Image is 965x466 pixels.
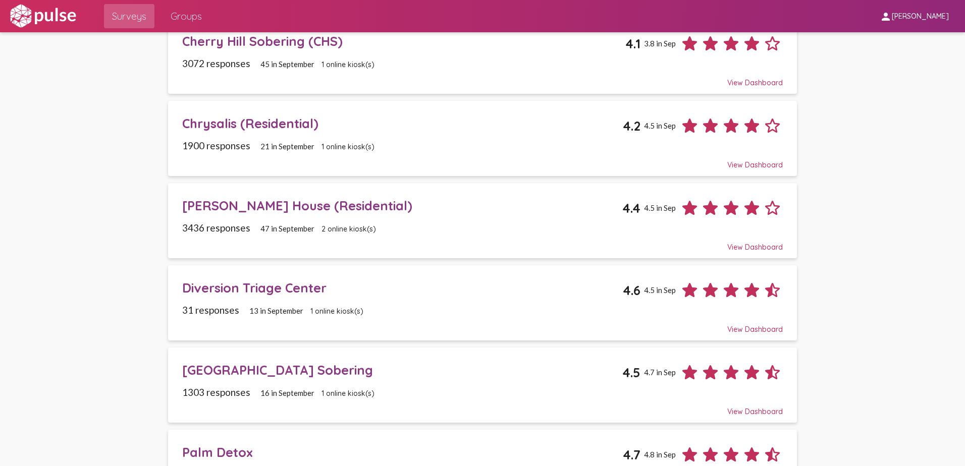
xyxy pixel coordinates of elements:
[168,101,796,176] a: Chrysalis (Residential)4.24.5 in Sep1900 responses21 in September1 online kiosk(s)View Dashboard
[104,4,154,28] a: Surveys
[623,447,640,462] span: 4.7
[182,362,623,378] div: [GEOGRAPHIC_DATA] Sobering
[644,368,676,377] span: 4.7 in Sep
[182,69,783,87] div: View Dashboard
[182,33,626,49] div: Cherry Hill Sobering (CHS)
[622,200,640,216] span: 4.4
[182,151,783,169] div: View Dashboard
[163,4,210,28] a: Groups
[182,444,623,460] div: Palm Detox
[260,388,314,397] span: 16 in September
[182,398,783,416] div: View Dashboard
[182,316,783,334] div: View Dashboard
[182,234,783,252] div: View Dashboard
[182,280,623,296] div: Diversion Triage Center
[182,140,250,151] span: 1900 responses
[625,36,640,51] span: 4.1
[321,224,376,234] span: 2 online kiosk(s)
[623,118,640,134] span: 4.2
[644,450,676,459] span: 4.8 in Sep
[644,39,676,48] span: 3.8 in Sep
[112,7,146,25] span: Surveys
[321,389,374,398] span: 1 online kiosk(s)
[168,265,796,340] a: Diversion Triage Center4.64.5 in Sep31 responses13 in September1 online kiosk(s)View Dashboard
[8,4,78,29] img: white-logo.svg
[644,285,676,295] span: 4.5 in Sep
[644,203,676,212] span: 4.5 in Sep
[168,19,796,94] a: Cherry Hill Sobering (CHS)4.13.8 in Sep3072 responses45 in September1 online kiosk(s)View Dashboard
[182,304,239,316] span: 31 responses
[260,60,314,69] span: 45 in September
[182,198,623,213] div: [PERSON_NAME] House (Residential)
[171,7,202,25] span: Groups
[182,386,250,398] span: 1303 responses
[310,307,363,316] span: 1 online kiosk(s)
[622,365,640,380] span: 4.5
[321,142,374,151] span: 1 online kiosk(s)
[168,347,796,423] a: [GEOGRAPHIC_DATA] Sobering4.54.7 in Sep1303 responses16 in September1 online kiosk(s)View Dashboard
[260,142,314,151] span: 21 in September
[623,282,640,298] span: 4.6
[168,183,796,258] a: [PERSON_NAME] House (Residential)4.44.5 in Sep3436 responses47 in September2 online kiosk(s)View ...
[644,121,676,130] span: 4.5 in Sep
[260,224,314,233] span: 47 in September
[182,57,250,69] span: 3072 responses
[872,7,957,25] button: [PERSON_NAME]
[892,12,949,21] span: [PERSON_NAME]
[182,222,250,234] span: 3436 responses
[880,11,892,23] mat-icon: person
[182,115,623,131] div: Chrysalis (Residential)
[249,306,303,315] span: 13 in September
[321,60,374,69] span: 1 online kiosk(s)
